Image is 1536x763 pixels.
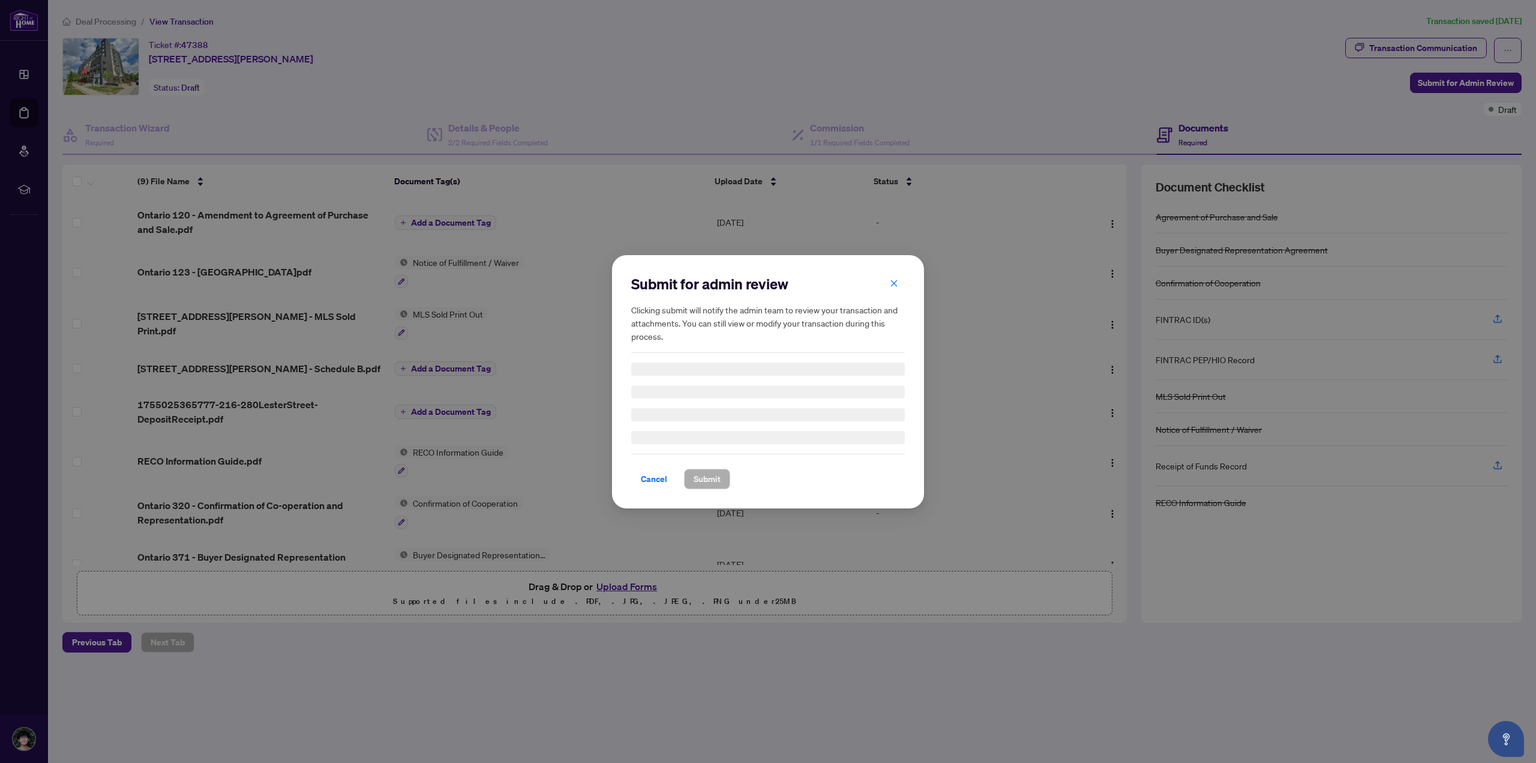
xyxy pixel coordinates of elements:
[1488,721,1524,757] button: Open asap
[631,303,905,343] h5: Clicking submit will notify the admin team to review your transaction and attachments. You can st...
[641,469,667,489] span: Cancel
[684,469,730,489] button: Submit
[631,274,905,294] h2: Submit for admin review
[631,469,677,489] button: Cancel
[890,279,898,287] span: close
